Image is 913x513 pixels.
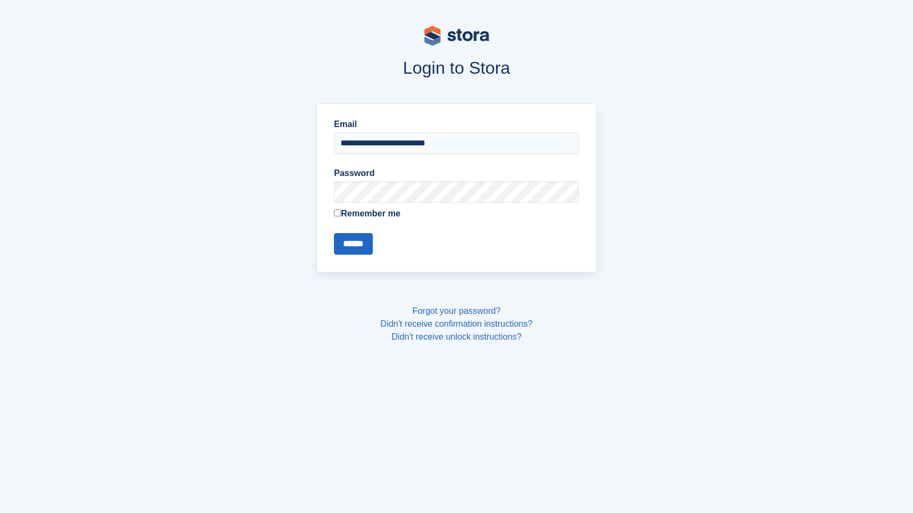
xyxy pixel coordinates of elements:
a: Didn't receive confirmation instructions? [380,319,532,328]
label: Remember me [334,207,579,220]
input: Remember me [334,209,341,216]
a: Didn't receive unlock instructions? [392,332,521,341]
h1: Login to Stora [111,58,803,78]
a: Forgot your password? [413,306,501,315]
label: Password [334,167,579,180]
img: stora-logo-53a41332b3708ae10de48c4981b4e9114cc0af31d8433b30ea865607fb682f29.svg [424,26,489,46]
label: Email [334,118,579,131]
